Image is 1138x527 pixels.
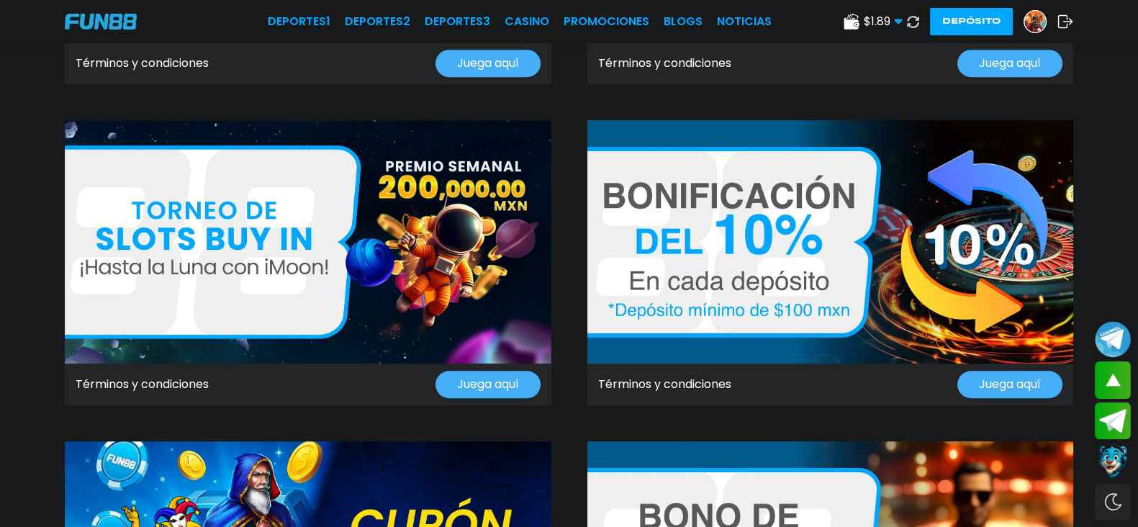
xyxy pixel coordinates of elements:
a: Avatar [1024,10,1057,33]
a: Términos y condiciones [76,376,209,393]
button: Join telegram [1095,402,1131,440]
img: Company Logo [65,14,137,30]
button: Depósito [930,8,1013,35]
a: Deportes1 [268,13,330,30]
img: Promo Banner [587,120,1074,364]
a: CASINO [505,13,549,30]
img: Promo Banner [65,120,551,364]
span: $ 1.89 [864,13,903,30]
button: Juega aquí [435,371,541,398]
a: Términos y condiciones [598,55,731,72]
button: Join telegram channel [1095,320,1131,358]
img: Avatar [1024,11,1046,32]
a: Términos y condiciones [76,55,209,72]
a: Deportes3 [425,13,490,30]
button: scroll up [1095,361,1131,399]
a: Deportes2 [345,13,410,30]
button: Juega aquí [435,50,541,77]
button: Juega aquí [957,50,1062,77]
a: Términos y condiciones [598,376,731,393]
div: Switch theme [1095,484,1131,520]
a: BLOGS [664,13,703,30]
button: Juega aquí [957,371,1062,398]
a: NOTICIAS [717,13,772,30]
a: Promociones [564,13,649,30]
button: Contact customer service [1095,443,1131,480]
